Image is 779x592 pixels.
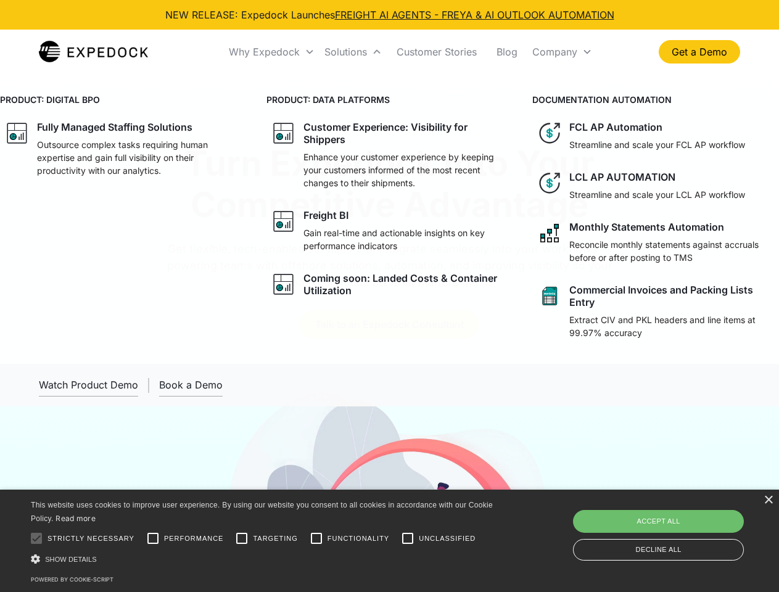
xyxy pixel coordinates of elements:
[569,188,745,201] p: Streamline and scale your LCL AP workflow
[37,138,242,177] p: Outsource complex tasks requiring human expertise and gain full visibility on their productivity ...
[159,374,223,397] a: Book a Demo
[271,121,296,146] img: graph icon
[303,209,348,221] div: Freight BI
[303,226,508,252] p: Gain real-time and actionable insights on key performance indicators
[303,150,508,189] p: Enhance your customer experience by keeping your customers informed of the most recent changes to...
[56,514,96,523] a: Read more
[224,31,319,73] div: Why Expedock
[569,221,724,233] div: Monthly Statements Automation
[164,533,224,544] span: Performance
[303,272,508,297] div: Coming soon: Landed Costs & Container Utilization
[39,379,138,391] div: Watch Product Demo
[39,39,148,64] img: Expedock Logo
[569,121,662,133] div: FCL AP Automation
[387,31,487,73] a: Customer Stories
[31,501,493,524] span: This website uses cookies to improve user experience. By using our website you consent to all coo...
[537,284,562,308] img: sheet icon
[271,272,296,297] img: graph icon
[324,46,367,58] div: Solutions
[532,116,779,156] a: dollar iconFCL AP AutomationStreamline and scale your FCL AP workflow
[569,313,774,339] p: Extract CIV and PKL headers and line items at 99.97% accuracy
[303,121,508,146] div: Customer Experience: Visibility for Shippers
[532,166,779,206] a: dollar iconLCL AP AUTOMATIONStreamline and scale your LCL AP workflow
[253,533,297,544] span: Targeting
[537,221,562,245] img: network like icon
[532,216,779,269] a: network like iconMonthly Statements AutomationReconcile monthly statements against accruals befor...
[537,171,562,195] img: dollar icon
[532,93,779,106] h4: DOCUMENTATION AUTOMATION
[569,238,774,264] p: Reconcile monthly statements against accruals before or after posting to TMS
[31,553,497,565] div: Show details
[569,284,774,308] div: Commercial Invoices and Packing Lists Entry
[328,533,389,544] span: Functionality
[31,576,113,583] a: Powered by cookie-script
[39,39,148,64] a: home
[537,121,562,146] img: dollar icon
[532,279,779,344] a: sheet iconCommercial Invoices and Packing Lists EntryExtract CIV and PKL headers and line items a...
[5,121,30,146] img: graph icon
[659,40,740,64] a: Get a Demo
[271,209,296,234] img: graph icon
[45,556,97,563] span: Show details
[419,533,476,544] span: Unclassified
[266,93,513,106] h4: PRODUCT: DATA PLATFORMS
[532,46,577,58] div: Company
[165,7,614,22] div: NEW RELEASE: Expedock Launches
[47,533,134,544] span: Strictly necessary
[266,204,513,257] a: graph iconFreight BIGain real-time and actionable insights on key performance indicators
[527,31,597,73] div: Company
[266,267,513,302] a: graph iconComing soon: Landed Costs & Container Utilization
[159,379,223,391] div: Book a Demo
[574,459,779,592] iframe: Chat Widget
[229,46,300,58] div: Why Expedock
[569,138,745,151] p: Streamline and scale your FCL AP workflow
[319,31,387,73] div: Solutions
[569,171,675,183] div: LCL AP AUTOMATION
[335,9,614,21] a: FREIGHT AI AGENTS - FREYA & AI OUTLOOK AUTOMATION
[266,116,513,194] a: graph iconCustomer Experience: Visibility for ShippersEnhance your customer experience by keeping...
[487,31,527,73] a: Blog
[39,374,138,397] a: open lightbox
[37,121,192,133] div: Fully Managed Staffing Solutions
